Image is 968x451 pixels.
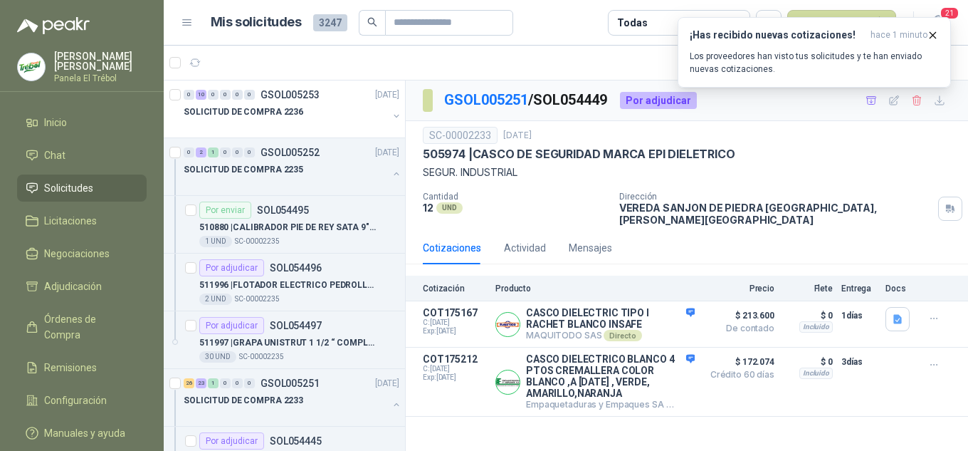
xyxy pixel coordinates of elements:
div: Por adjudicar [199,259,264,276]
p: SOLICITUD DE COMPRA 2233 [184,394,303,408]
div: Mensajes [569,240,612,256]
h3: ¡Has recibido nuevas cotizaciones! [690,29,865,41]
p: VEREDA SANJON DE PIEDRA [GEOGRAPHIC_DATA] , [PERSON_NAME][GEOGRAPHIC_DATA] [619,202,932,226]
div: 26 [184,378,194,388]
span: search [367,17,377,27]
p: COT175167 [423,307,487,318]
div: Todas [617,15,647,31]
div: Cotizaciones [423,240,481,256]
button: 21 [925,10,951,36]
div: Directo [604,330,641,341]
a: Chat [17,142,147,169]
div: 1 [208,147,219,157]
a: Órdenes de Compra [17,306,147,348]
h1: Mis solicitudes [211,12,302,33]
a: Por enviarSOL054495510880 |CALIBRADOR PIE DE REY SATA 9"EN MILIMETROS Y PULGADA, O, DIGITAL1 UNDS... [164,196,405,254]
div: 0 [244,147,255,157]
div: 0 [232,147,243,157]
p: SOLICITUD DE COMPRA 2236 [184,105,303,119]
span: Manuales y ayuda [44,425,125,441]
div: 30 UND [199,351,236,363]
button: Nueva solicitud [787,10,896,36]
img: Company Logo [496,370,520,394]
a: 0 10 0 0 0 0 GSOL005253[DATE] SOLICITUD DE COMPRA 2236 [184,86,402,132]
p: 12 [423,202,433,214]
div: 0 [232,90,243,100]
p: Producto [495,284,695,294]
p: SOL054496 [270,263,322,273]
div: 1 [208,378,219,388]
p: 1 días [841,307,877,324]
a: Licitaciones [17,207,147,234]
p: Precio [703,284,774,294]
p: SOL054497 [270,321,322,331]
span: Adjudicación [44,279,102,294]
p: $ 0 [783,353,833,370]
div: Directo [666,399,704,410]
p: [DATE] [375,377,399,390]
div: Por enviar [199,202,251,219]
p: Cantidad [423,192,608,202]
a: Por adjudicarSOL054496511996 |FLOTADOR ELECTRICO PEDROLLO MODELO VIYILANT PARA AGUAS NEGRAS2 UNDS... [164,254,405,311]
p: Docs [885,284,914,294]
a: 0 2 1 0 0 0 GSOL005252[DATE] SOLICITUD DE COMPRA 2235 [184,144,402,190]
p: SEGUR. INDUSTRIAL [423,165,951,180]
p: GSOL005253 [261,90,320,100]
span: Licitaciones [44,213,97,229]
span: De contado [703,324,774,333]
a: Por adjudicarSOL054497511997 |GRAPA UNISTRUT 1 1/2 “ COMPLETO30 UNDSC-00002235 [164,311,405,369]
div: 23 [196,378,206,388]
a: Inicio [17,109,147,136]
div: Incluido [799,321,833,333]
p: GSOL005251 [261,378,320,388]
p: 3 días [841,353,877,370]
div: Actividad [504,240,546,256]
div: 0 [220,378,231,388]
span: C: [DATE] [423,365,487,373]
span: 21 [940,6,959,20]
div: UND [436,202,463,214]
span: Remisiones [44,360,97,375]
div: 10 [196,90,206,100]
span: Exp: [DATE] [423,373,487,382]
span: $ 213.600 [703,307,774,324]
p: [DATE] [375,146,399,160]
p: Empaquetaduras y Empaques SA [526,399,695,410]
a: GSOL005251 [444,91,528,108]
div: Incluido [799,368,833,379]
p: MAQUITODO SAS [526,330,695,341]
span: hace 1 minuto [870,29,927,41]
div: 1 UND [199,236,232,247]
div: 2 [196,147,206,157]
p: 511996 | FLOTADOR ELECTRICO PEDROLLO MODELO VIYILANT PARA AGUAS NEGRAS [199,279,377,292]
button: ¡Has recibido nuevas cotizaciones!hace 1 minuto Los proveedores han visto tus solicitudes y te ha... [678,17,951,88]
p: SC-00002235 [235,236,280,247]
a: Configuración [17,387,147,414]
a: Remisiones [17,354,147,381]
a: Adjudicación [17,273,147,300]
span: Inicio [44,115,67,130]
p: 510880 | CALIBRADOR PIE DE REY SATA 9"EN MILIMETROS Y PULGADA, O, DIGITAL [199,221,377,234]
p: SOL054495 [257,205,309,215]
img: Company Logo [18,53,45,81]
div: 2 UND [199,294,232,305]
div: 0 [232,378,243,388]
div: SC-00002233 [423,127,498,144]
p: SC-00002235 [239,351,284,363]
div: 0 [184,147,194,157]
p: Flete [783,284,833,294]
span: $ 172.074 [703,353,774,370]
p: Panela El Trébol [54,74,147,83]
a: Solicitudes [17,175,147,202]
p: CASCO DIELECTRICO BLANCO 4 PTOS CREMALLERA COLOR BLANCO ,A [DATE] , VERDE, AMARILLO,NARANJA [526,353,695,399]
span: 3247 [313,14,347,31]
a: 26 23 1 0 0 0 GSOL005251[DATE] SOLICITUD DE COMPRA 2233 [184,375,402,420]
span: Órdenes de Compra [44,311,133,343]
span: Solicitudes [44,180,93,196]
div: Por adjudicar [199,317,264,334]
p: SOL054445 [270,436,322,446]
p: Cotización [423,284,487,294]
img: Logo peakr [17,17,90,34]
span: Configuración [44,393,107,408]
p: CASCO DIELECTRIC TIPO I RACHET BLANCO INSAFE [526,307,695,330]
